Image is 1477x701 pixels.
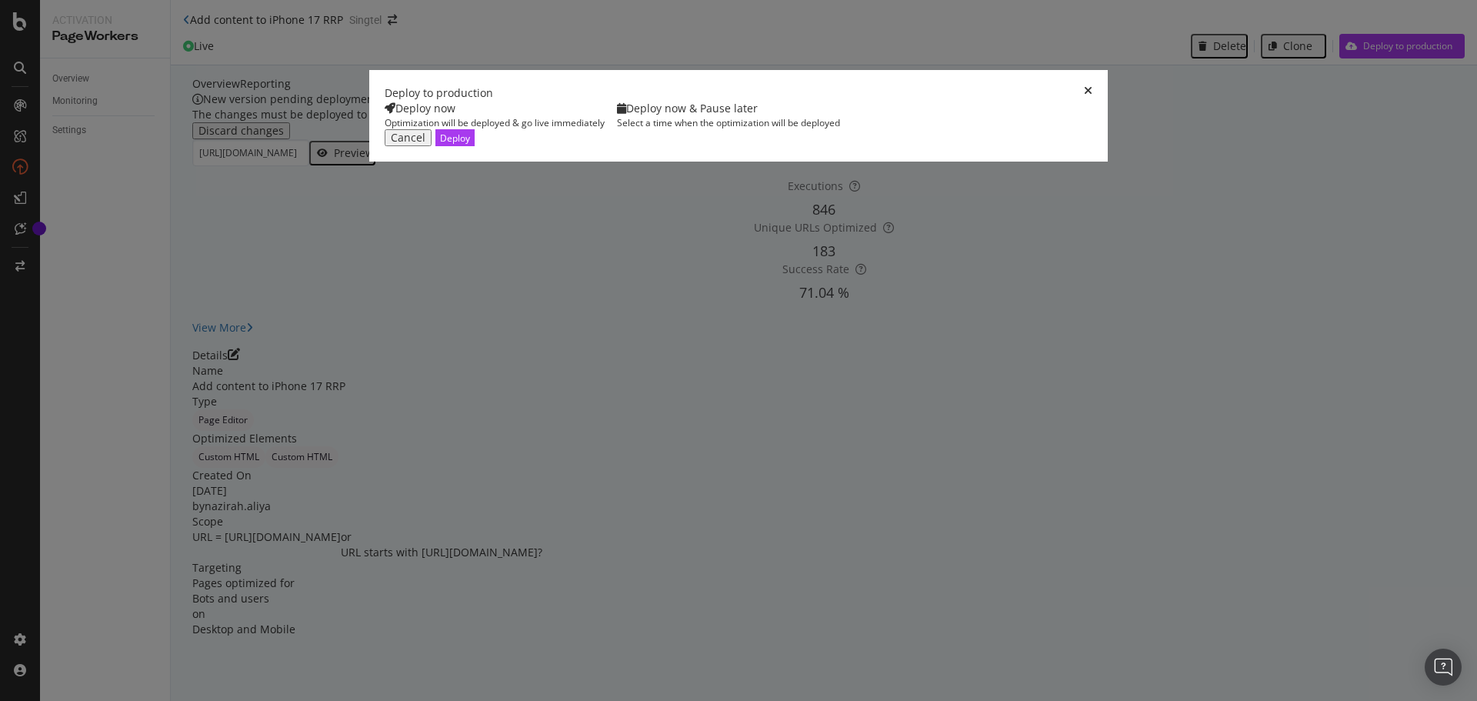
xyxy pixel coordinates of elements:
div: Deploy now [385,101,605,116]
div: Cancel [391,132,425,144]
div: Select a time when the optimization will be deployed [617,116,840,129]
div: Open Intercom Messenger [1425,649,1462,686]
button: Deploy [435,129,475,146]
div: Optimization will be deployed & go live immediately [385,116,605,129]
div: times [1084,85,1092,101]
div: Deploy now & Pause later [617,101,840,116]
div: modal [369,70,1108,162]
div: Deploy to production [385,85,493,101]
div: Deploy [440,132,470,145]
button: Cancel [385,129,432,146]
